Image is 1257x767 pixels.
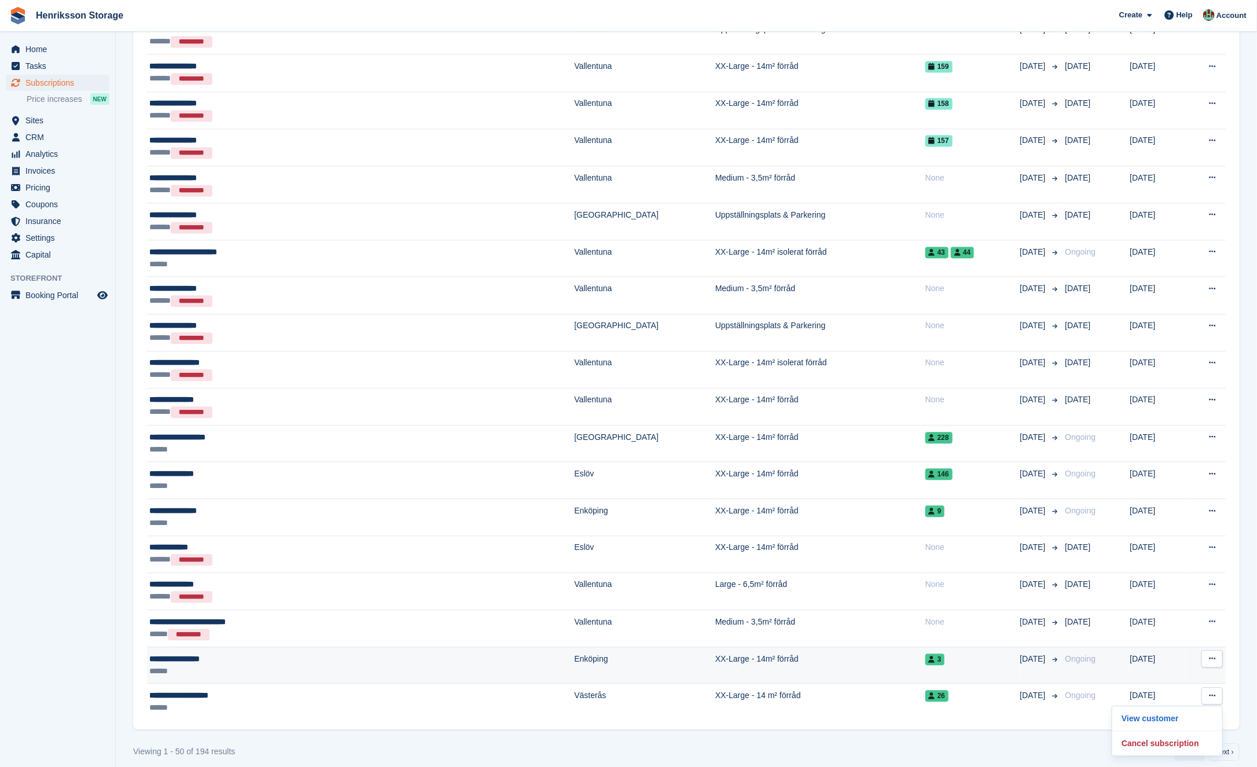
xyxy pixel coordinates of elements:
td: XX-Large - 14m² förråd [715,54,925,91]
td: Vallentuna [574,54,715,91]
span: [DATE] [1020,97,1048,109]
span: 9 [925,505,945,517]
td: Vallentuna [574,240,715,277]
td: Vallentuna [574,610,715,647]
span: [DATE] [1065,98,1091,108]
span: [DATE] [1020,209,1048,221]
span: 157 [925,135,953,146]
span: [DATE] [1020,541,1048,553]
td: XX-Large - 14m² förråd [715,498,925,535]
td: XX-Large - 14m² förråd [715,388,925,425]
span: Ongoing [1065,469,1096,478]
p: Cancel subscription [1117,736,1218,751]
a: Henriksson Storage [31,6,128,25]
span: Ongoing [1065,247,1096,256]
span: Storefront [10,273,115,284]
td: Vallentuna [574,129,715,166]
span: [DATE] [1065,617,1091,626]
td: [DATE] [1130,17,1185,54]
a: menu [6,129,109,145]
td: [DATE] [1130,647,1185,684]
span: [DATE] [1020,616,1048,628]
span: [DATE] [1020,468,1048,480]
img: stora-icon-8386f47178a22dfd0bd8f6a31ec36ba5ce8667c1dd55bd0f319d3a0aa187defe.svg [9,7,27,24]
div: None [925,357,1020,369]
a: Preview store [95,288,109,302]
td: XX-Large - 14m² förråd [715,425,925,462]
span: [DATE] [1065,135,1091,145]
div: None [925,172,1020,184]
span: [DATE] [1020,653,1048,665]
span: Tasks [25,58,95,74]
a: menu [6,58,109,74]
td: [DATE] [1130,573,1185,610]
td: [DATE] [1130,91,1185,129]
div: None [925,209,1020,221]
td: XX-Large - 14m² isolerat förråd [715,240,925,277]
span: Ongoing [1065,654,1096,663]
span: [DATE] [1020,320,1048,332]
a: menu [6,41,109,57]
a: menu [6,146,109,162]
td: Eslöv [574,535,715,573]
span: 228 [925,432,953,443]
div: None [925,578,1020,590]
a: menu [6,75,109,91]
span: 43 [925,247,949,258]
span: [DATE] [1065,284,1091,293]
span: [DATE] [1020,172,1048,184]
td: XX-Large - 14m² förråd [715,535,925,573]
td: Vallentuna [574,351,715,388]
td: [DATE] [1130,684,1185,720]
span: [DATE] [1065,542,1091,552]
span: 158 [925,98,953,109]
td: Vallentuna [574,166,715,203]
span: [DATE] [1065,173,1091,182]
div: NEW [90,93,109,105]
td: [DATE] [1130,129,1185,166]
td: [DATE] [1130,277,1185,314]
td: [DATE] [1130,351,1185,388]
span: Ongoing [1065,432,1096,442]
td: XX-Large - 14m² förråd [715,462,925,499]
td: Vallentuna [574,388,715,425]
td: Uppställningsplats & Parkering [715,17,925,54]
span: Pricing [25,179,95,196]
span: 159 [925,61,953,72]
div: None [925,616,1020,628]
td: [DATE] [1130,240,1185,277]
a: menu [6,179,109,196]
td: Vallentuna [574,91,715,129]
span: Home [25,41,95,57]
td: Enköping [574,647,715,684]
span: Sites [25,112,95,129]
span: [DATE] [1065,61,1091,71]
td: [DATE] [1130,166,1185,203]
span: [DATE] [1020,246,1048,258]
a: menu [6,287,109,303]
td: Uppställningsplats & Parkering [715,314,925,351]
a: Next [1210,743,1240,761]
td: XX-Large - 14m² förråd [715,129,925,166]
div: None [925,394,1020,406]
span: [DATE] [1020,282,1048,295]
span: [DATE] [1065,579,1091,589]
td: [DATE] [1130,462,1185,499]
td: XX-Large - 14m² isolerat förråd [715,351,925,388]
a: menu [6,112,109,129]
span: [DATE] [1065,210,1091,219]
td: [GEOGRAPHIC_DATA] [574,314,715,351]
td: Medium - 3,5m² förråd [715,277,925,314]
span: Capital [25,247,95,263]
td: XX-Large - 14 m² förråd [715,684,925,720]
td: [DATE] [1130,388,1185,425]
span: [DATE] [1020,689,1048,702]
td: [DATE] [1130,535,1185,573]
a: View customer [1117,711,1218,726]
span: [DATE] [1020,394,1048,406]
td: [DATE] [1130,203,1185,240]
span: 146 [925,468,953,480]
a: menu [6,196,109,212]
td: XX-Large - 14m² förråd [715,91,925,129]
